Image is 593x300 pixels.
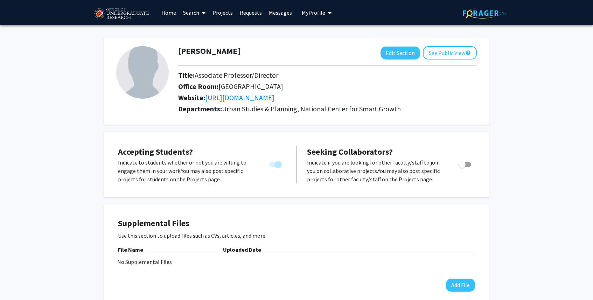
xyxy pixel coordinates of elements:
a: Search [180,0,209,25]
span: Seeking Collaborators? [307,146,393,157]
img: ForagerOne Logo [463,8,507,19]
span: Accepting Students? [118,146,193,157]
iframe: Chat [5,268,30,295]
mat-icon: help [465,49,471,57]
p: Indicate if you are looking for other faculty/staff to join you on collaborative projects. You ma... [307,158,445,183]
div: You cannot turn this off while you have active projects. [266,158,286,169]
h2: Website: [178,93,477,102]
a: Home [158,0,180,25]
div: Toggle [266,158,286,169]
h2: Office Room: [178,82,477,91]
b: Uploaded Date [223,246,261,253]
h2: Departments: [173,105,482,113]
h1: [PERSON_NAME] [178,46,240,56]
a: Requests [236,0,265,25]
p: Indicate to students whether or not you are willing to engage them in your work. You may also pos... [118,158,256,183]
img: Profile Picture [116,46,169,99]
span: [GEOGRAPHIC_DATA] [218,82,283,91]
a: Opens in a new tab [205,93,274,102]
div: No Supplemental Files [117,258,476,266]
span: My Profile [302,9,325,16]
div: Toggle [456,158,475,169]
button: Edit Section [381,47,420,60]
p: Use this section to upload files such as CVs, articles, and more. [118,231,475,240]
a: Messages [265,0,295,25]
span: Urban Studies & Planning, National Center for Smart Growth [222,104,401,113]
button: Add File [446,279,475,292]
img: University of Maryland Logo [92,5,151,23]
a: Projects [209,0,236,25]
span: Associate Professor/Director [195,71,278,79]
h4: Supplemental Files [118,218,475,229]
b: File Name [118,246,143,253]
button: See Public View [423,46,477,60]
h2: Title: [178,71,477,79]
